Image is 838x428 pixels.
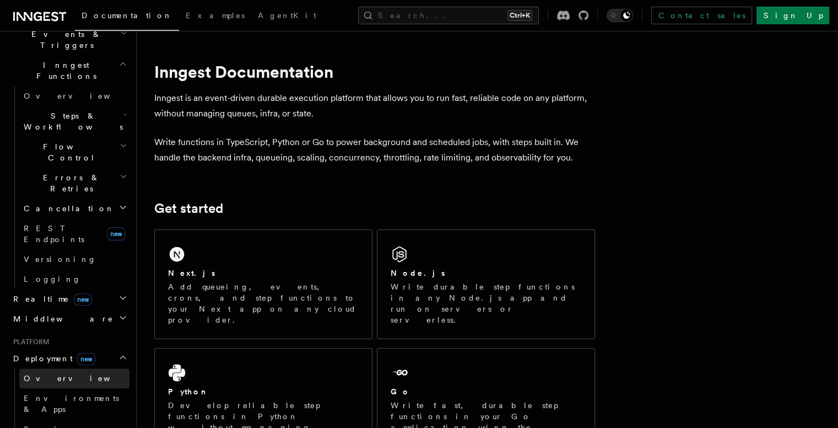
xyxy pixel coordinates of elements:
[154,135,595,165] p: Write functions in TypeScript, Python or Go to power background and scheduled jobs, with steps bu...
[391,281,581,325] p: Write durable step functions in any Node.js app and run on servers or serverless.
[377,229,595,339] a: Node.jsWrite durable step functions in any Node.js app and run on servers or serverless.
[19,199,129,218] button: Cancellation
[358,7,539,24] button: Search...Ctrl+K
[154,90,595,121] p: Inngest is an event-driven durable execution platform that allows you to run fast, reliable code ...
[9,60,119,82] span: Inngest Functions
[154,229,372,339] a: Next.jsAdd queueing, events, crons, and step functions to your Next app on any cloud provider.
[168,281,359,325] p: Add queueing, events, crons, and step functions to your Next app on any cloud provider.
[19,172,120,194] span: Errors & Retries
[651,7,752,24] a: Contact sales
[168,267,215,279] h2: Next.js
[107,227,125,240] span: new
[75,3,179,31] a: Documentation
[391,267,445,279] h2: Node.js
[24,224,84,244] span: REST Endpoints
[19,137,129,168] button: Flow Control
[9,29,120,51] span: Events & Triggers
[186,11,245,20] span: Examples
[9,289,129,309] button: Realtimenew
[19,141,120,163] span: Flow Control
[9,86,129,289] div: Inngest Functions
[19,388,129,419] a: Environments & Apps
[19,168,129,199] button: Errors & Retries
[9,338,50,346] span: Platform
[19,106,129,137] button: Steps & Workflows
[24,394,119,414] span: Environments & Apps
[19,86,129,106] a: Overview
[756,7,829,24] a: Sign Up
[24,255,96,264] span: Versioning
[19,269,129,289] a: Logging
[258,11,316,20] span: AgentKit
[168,386,209,397] h2: Python
[24,374,137,383] span: Overview
[9,309,129,329] button: Middleware
[9,55,129,86] button: Inngest Functions
[74,293,92,306] span: new
[179,3,251,30] a: Examples
[9,24,129,55] button: Events & Triggers
[24,92,137,100] span: Overview
[9,313,113,324] span: Middleware
[19,203,115,214] span: Cancellation
[19,110,123,132] span: Steps & Workflows
[9,353,95,364] span: Deployment
[607,9,633,22] button: Toggle dark mode
[391,386,410,397] h2: Go
[24,275,81,283] span: Logging
[82,11,172,20] span: Documentation
[9,349,129,368] button: Deploymentnew
[251,3,323,30] a: AgentKit
[507,10,532,21] kbd: Ctrl+K
[19,368,129,388] a: Overview
[19,249,129,269] a: Versioning
[77,353,95,365] span: new
[19,218,129,249] a: REST Endpointsnew
[154,201,223,216] a: Get started
[9,293,92,304] span: Realtime
[154,62,595,82] h1: Inngest Documentation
